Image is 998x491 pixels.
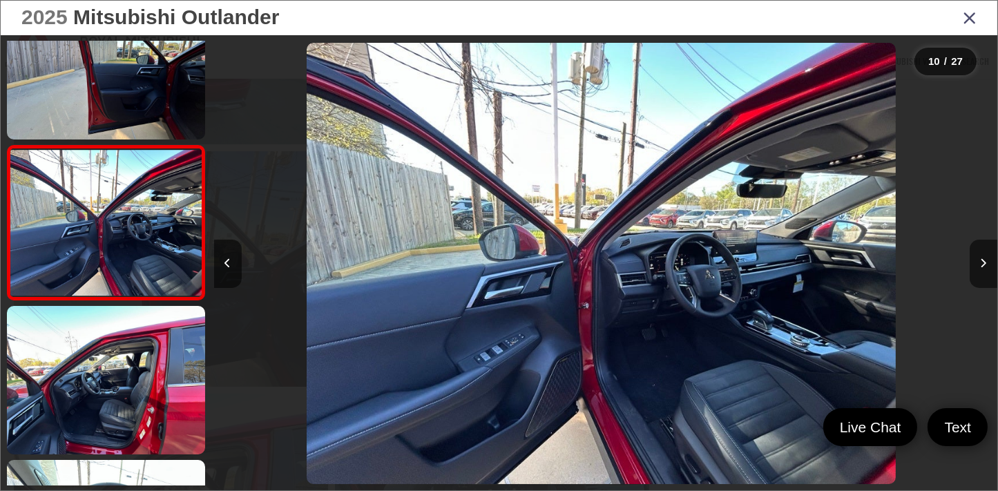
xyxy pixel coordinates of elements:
span: Text [937,418,978,436]
i: Close gallery [963,8,977,26]
span: / [943,57,948,66]
img: 2025 Mitsubishi Outlander SE [307,43,896,485]
img: 2025 Mitsubishi Outlander SE [5,305,207,456]
img: 2025 Mitsubishi Outlander SE [8,150,203,296]
a: Text [928,408,988,446]
span: Mitsubishi Outlander [73,6,279,28]
div: 2025 Mitsubishi Outlander SE 9 [209,43,992,485]
span: 27 [951,55,963,67]
button: Next image [970,240,997,288]
button: Previous image [214,240,242,288]
a: Live Chat [823,408,918,446]
span: Live Chat [833,418,908,436]
span: 10 [928,55,940,67]
span: 2025 [21,6,68,28]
